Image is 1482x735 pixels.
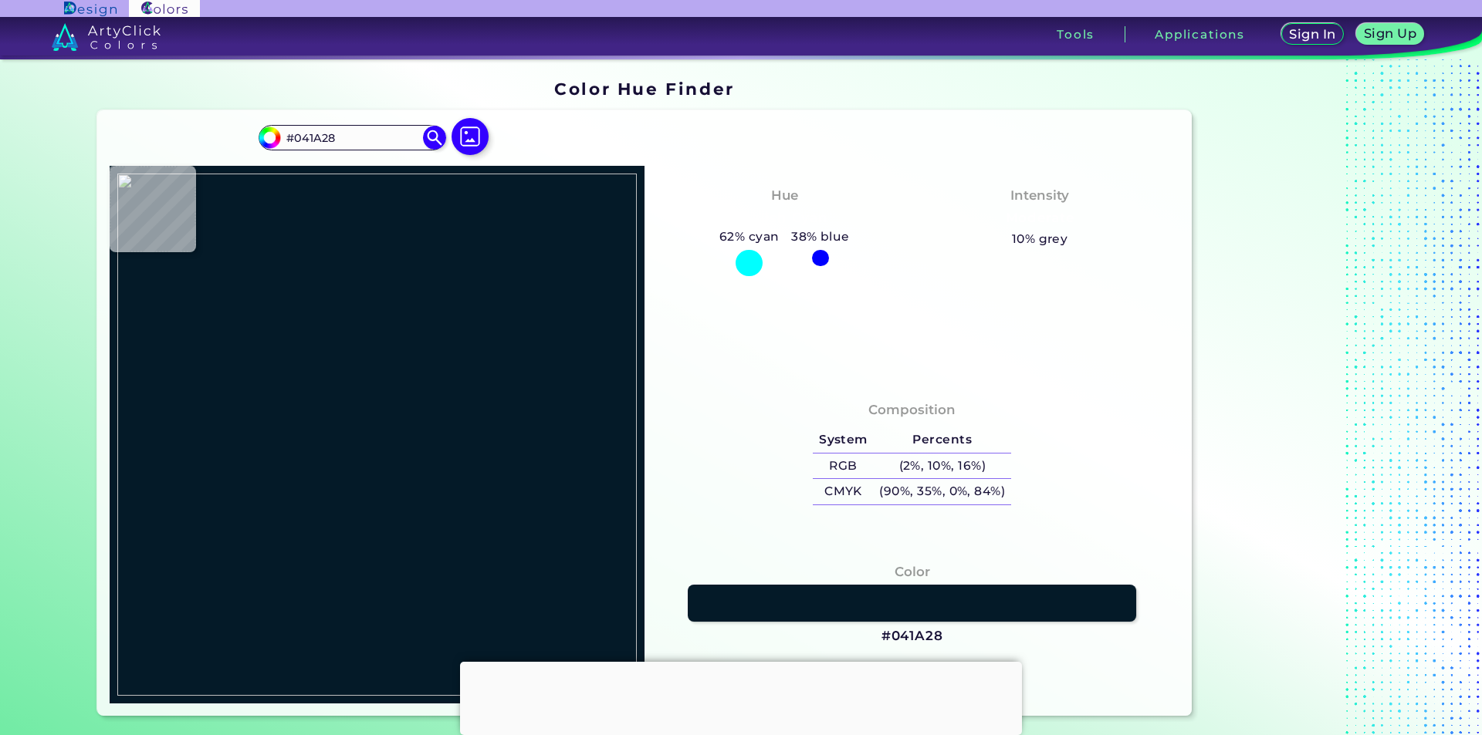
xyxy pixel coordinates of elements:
[52,23,161,51] img: logo_artyclick_colors_white.svg
[734,209,834,228] h3: Bluish Cyan
[1057,29,1095,40] h3: Tools
[554,77,734,100] h1: Color Hue Finder
[1291,29,1335,41] h5: Sign In
[713,227,785,247] h5: 62% cyan
[895,561,930,583] h4: Color
[280,127,424,148] input: type color..
[813,479,873,504] h5: CMYK
[1012,229,1068,249] h5: 10% grey
[452,118,489,155] img: icon picture
[1010,184,1069,207] h4: Intensity
[1365,28,1416,40] h5: Sign Up
[813,427,873,453] h5: System
[117,174,637,696] img: a41a22c5-28a7-4058-81fa-f33c1dc59df3
[874,479,1011,504] h5: (90%, 35%, 0%, 84%)
[460,662,1022,731] iframe: Advertisement
[64,2,116,16] img: ArtyClick Design logo
[1198,74,1391,722] iframe: Advertisement
[881,627,943,646] h3: #041A28
[874,427,1011,453] h5: Percents
[868,399,956,421] h4: Composition
[874,453,1011,479] h5: (2%, 10%, 16%)
[1155,29,1245,40] h3: Applications
[423,126,446,149] img: icon search
[1283,24,1342,45] a: Sign In
[999,209,1081,228] h3: Moderate
[771,184,798,207] h4: Hue
[785,227,855,247] h5: 38% blue
[1358,24,1423,45] a: Sign Up
[813,453,873,479] h5: RGB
